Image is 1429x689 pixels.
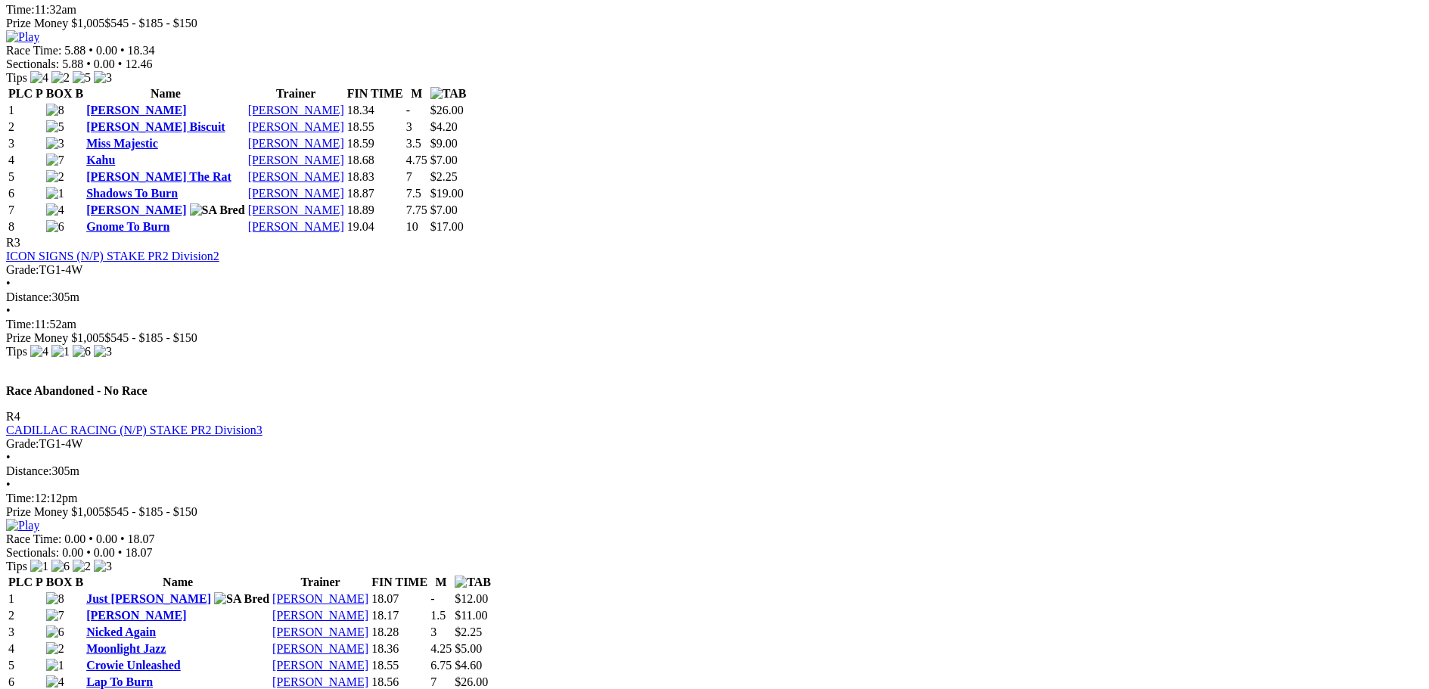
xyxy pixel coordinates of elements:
span: $19.00 [430,187,464,200]
td: 18.89 [346,203,404,218]
img: 3 [94,345,112,358]
div: TG1-4W [6,263,1423,277]
span: Grade: [6,437,39,450]
span: Grade: [6,263,39,276]
th: FIN TIME [371,575,428,590]
td: 3 [8,625,44,640]
img: 1 [51,345,70,358]
span: 18.07 [125,546,152,559]
a: [PERSON_NAME] [86,203,186,216]
img: 4 [46,675,64,689]
span: $7.00 [430,203,458,216]
td: 18.55 [371,658,428,673]
span: • [118,546,123,559]
span: $545 - $185 - $150 [104,505,197,518]
span: Sectionals: [6,546,59,559]
img: 6 [46,220,64,234]
td: 1 [8,591,44,607]
a: [PERSON_NAME] [248,137,344,150]
img: TAB [455,576,491,589]
text: 7 [406,170,412,183]
span: R3 [6,236,20,249]
td: 18.68 [346,153,404,168]
a: [PERSON_NAME] [86,609,186,622]
td: 4 [8,641,44,656]
a: [PERSON_NAME] [248,187,344,200]
img: 8 [46,592,64,606]
span: • [120,44,125,57]
img: 2 [73,560,91,573]
span: $12.00 [455,592,488,605]
th: Name [85,575,270,590]
a: [PERSON_NAME] [248,203,344,216]
td: 18.34 [346,103,404,118]
a: Miss Majestic [86,137,158,150]
a: [PERSON_NAME] [248,154,344,166]
span: $4.60 [455,659,482,672]
span: P [36,87,43,100]
a: [PERSON_NAME] [86,104,186,116]
span: 18.34 [128,44,155,57]
img: 6 [73,345,91,358]
span: BOX [46,576,73,588]
td: 18.87 [346,186,404,201]
td: 8 [8,219,44,234]
span: 5.88 [64,44,85,57]
div: Prize Money $1,005 [6,331,1423,345]
span: 0.00 [62,546,83,559]
div: Prize Money $1,005 [6,505,1423,519]
a: [PERSON_NAME] [272,609,368,622]
text: 7.5 [406,187,421,200]
img: SA Bred [214,592,269,606]
a: Kahu [86,154,115,166]
td: 3 [8,136,44,151]
span: Tips [6,71,27,84]
td: 18.36 [371,641,428,656]
span: $11.00 [455,609,487,622]
img: 7 [46,154,64,167]
a: Gnome To Burn [86,220,169,233]
text: 10 [406,220,418,233]
span: Race Time: [6,44,61,57]
a: [PERSON_NAME] [248,170,344,183]
td: 4 [8,153,44,168]
text: 3.5 [406,137,421,150]
a: ICON SIGNS (N/P) STAKE PR2 Division2 [6,250,219,262]
img: Play [6,519,39,532]
a: [PERSON_NAME] [248,104,344,116]
span: Sectionals: [6,57,59,70]
th: Name [85,86,246,101]
span: • [6,451,11,464]
span: $7.00 [430,154,458,166]
text: 3 [430,625,436,638]
span: 5.88 [62,57,83,70]
a: [PERSON_NAME] [272,675,368,688]
img: 7 [46,609,64,622]
span: $9.00 [430,137,458,150]
a: [PERSON_NAME] [272,625,368,638]
strong: Race Abandoned - No Race [6,384,148,397]
span: 0.00 [94,546,115,559]
text: 4.25 [430,642,452,655]
img: 1 [46,659,64,672]
img: Play [6,30,39,44]
a: [PERSON_NAME] [272,659,368,672]
text: 7.75 [406,203,427,216]
img: 5 [73,71,91,85]
td: 19.04 [346,219,404,234]
span: PLC [8,87,33,100]
img: 2 [46,642,64,656]
span: Race Time: [6,532,61,545]
div: 12:12pm [6,492,1423,505]
div: 11:32am [6,3,1423,17]
span: $26.00 [430,104,464,116]
th: M [405,86,428,101]
img: 1 [46,187,64,200]
img: SA Bred [190,203,245,217]
img: TAB [430,87,467,101]
img: 1 [30,560,48,573]
text: - [430,592,434,605]
text: 1.5 [430,609,446,622]
td: 18.07 [371,591,428,607]
td: 6 [8,186,44,201]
